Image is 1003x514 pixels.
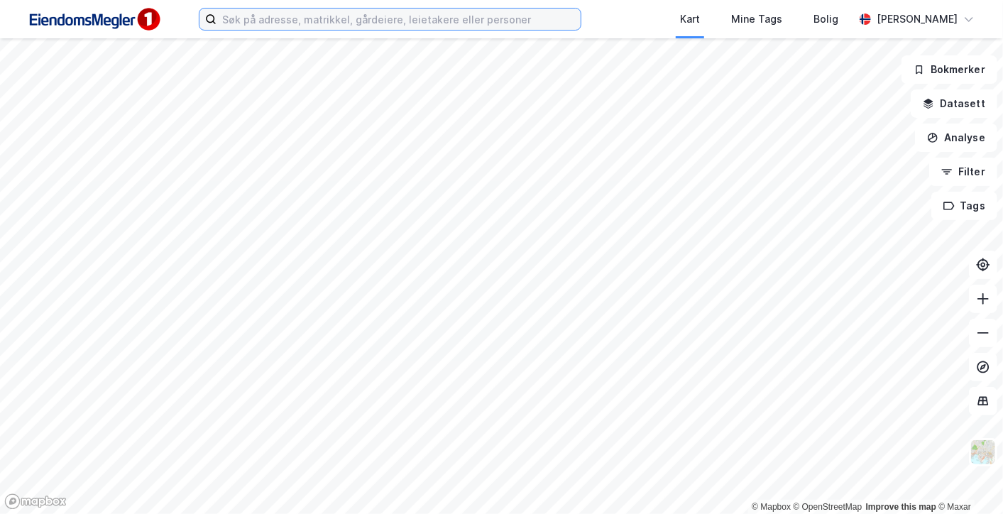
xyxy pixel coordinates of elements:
a: Improve this map [866,502,936,512]
a: Mapbox homepage [4,493,67,510]
a: Mapbox [752,502,791,512]
div: [PERSON_NAME] [877,11,958,28]
a: OpenStreetMap [794,502,862,512]
img: F4PB6Px+NJ5v8B7XTbfpPpyloAAAAASUVORK5CYII= [23,4,165,35]
input: Søk på adresse, matrikkel, gårdeiere, leietakere eller personer [217,9,581,30]
button: Tags [931,192,997,220]
img: Z [970,439,997,466]
div: Mine Tags [731,11,782,28]
div: Bolig [813,11,838,28]
button: Analyse [915,124,997,152]
div: Kart [680,11,700,28]
button: Bokmerker [901,55,997,84]
div: Kontrollprogram for chat [932,446,1003,514]
button: Datasett [911,89,997,118]
button: Filter [929,158,997,186]
iframe: Chat Widget [932,446,1003,514]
